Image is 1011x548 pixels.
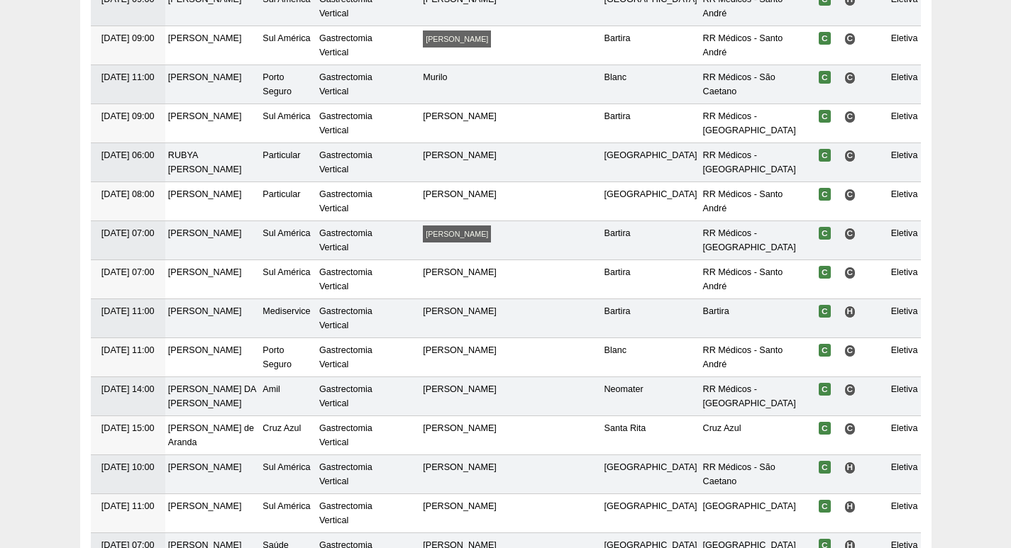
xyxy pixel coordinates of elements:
td: Blanc [601,338,700,377]
td: Eletiva [888,416,921,455]
span: [DATE] 11:00 [101,306,155,316]
td: Gastrectomia Vertical [316,299,380,338]
span: Confirmada [819,188,831,201]
td: Gastrectomia Vertical [316,455,380,494]
td: [PERSON_NAME] [165,260,260,299]
td: Bartira [601,104,700,143]
td: Eletiva [888,299,921,338]
div: [PERSON_NAME] [423,30,491,47]
td: RR Médicos - Santo André [700,260,808,299]
span: Hospital [844,306,856,318]
td: [PERSON_NAME] [165,104,260,143]
span: [DATE] 11:00 [101,345,155,355]
td: [GEOGRAPHIC_DATA] [700,494,808,533]
span: Confirmada [819,383,831,396]
td: [PERSON_NAME] [165,221,260,260]
td: Murilo [420,65,499,104]
td: RUBYA [PERSON_NAME] [165,143,260,182]
td: Eletiva [888,143,921,182]
span: Hospital [844,501,856,513]
span: Confirmada [819,227,831,240]
span: Confirmada [819,149,831,162]
span: Consultório [844,423,856,435]
div: [PERSON_NAME] [423,225,491,242]
td: Sul América [260,221,316,260]
td: [PERSON_NAME] [420,338,499,377]
span: Consultório [844,150,856,162]
td: [PERSON_NAME] [420,104,499,143]
td: Particular [260,182,316,221]
span: Confirmada [819,71,831,84]
td: [PERSON_NAME] [165,494,260,533]
td: RR Médicos - São Caetano [700,455,808,494]
td: Gastrectomia Vertical [316,182,380,221]
td: Gastrectomia Vertical [316,494,380,533]
td: RR Médicos - São Caetano [700,65,808,104]
td: [GEOGRAPHIC_DATA] [601,494,700,533]
span: Confirmada [819,500,831,513]
td: Bartira [601,26,700,65]
span: Consultório [844,267,856,279]
td: Particular [260,143,316,182]
td: Mediservice [260,299,316,338]
td: [PERSON_NAME] de Aranda [165,416,260,455]
span: Confirmada [819,266,831,279]
td: [GEOGRAPHIC_DATA] [601,182,700,221]
td: Bartira [601,299,700,338]
td: Cruz Azul [260,416,316,455]
td: [PERSON_NAME] [420,182,499,221]
td: Gastrectomia Vertical [316,104,380,143]
td: RR Médicos - [GEOGRAPHIC_DATA] [700,104,808,143]
td: Sul América [260,455,316,494]
td: RR Médicos - [GEOGRAPHIC_DATA] [700,221,808,260]
td: Eletiva [888,494,921,533]
td: Eletiva [888,377,921,416]
td: Gastrectomia Vertical [316,143,380,182]
td: Sul América [260,26,316,65]
span: Confirmada [819,110,831,123]
td: Santa Rita [601,416,700,455]
span: Consultório [844,33,856,45]
span: Confirmada [819,461,831,474]
td: Cruz Azul [700,416,808,455]
span: [DATE] 06:00 [101,150,155,160]
td: Sul América [260,104,316,143]
span: Consultório [844,384,856,396]
td: [PERSON_NAME] [165,299,260,338]
td: Porto Seguro [260,338,316,377]
span: [DATE] 15:00 [101,423,155,433]
td: [PERSON_NAME] [420,143,499,182]
td: Bartira [601,221,700,260]
td: Bartira [601,260,700,299]
td: [PERSON_NAME] [165,26,260,65]
span: [DATE] 14:00 [101,384,155,394]
td: Gastrectomia Vertical [316,377,380,416]
td: [GEOGRAPHIC_DATA] [601,143,700,182]
td: Eletiva [888,182,921,221]
td: Eletiva [888,65,921,104]
td: Eletiva [888,26,921,65]
span: [DATE] 10:00 [101,462,155,472]
span: [DATE] 09:00 [101,33,155,43]
td: Bartira [700,299,808,338]
span: Consultório [844,111,856,123]
td: [PERSON_NAME] [420,299,499,338]
td: [PERSON_NAME] [420,416,499,455]
td: RR Médicos - [GEOGRAPHIC_DATA] [700,377,808,416]
td: [GEOGRAPHIC_DATA] [601,455,700,494]
td: RR Médicos - Santo André [700,26,808,65]
span: [DATE] 07:00 [101,267,155,277]
span: [DATE] 11:00 [101,72,155,82]
span: [DATE] 11:00 [101,501,155,511]
td: [PERSON_NAME] [420,494,499,533]
td: Eletiva [888,221,921,260]
td: RR Médicos - Santo André [700,338,808,377]
td: [PERSON_NAME] [165,182,260,221]
span: [DATE] 07:00 [101,228,155,238]
span: Consultório [844,228,856,240]
span: [DATE] 08:00 [101,189,155,199]
td: Gastrectomia Vertical [316,26,380,65]
td: Sul América [260,260,316,299]
span: Confirmada [819,32,831,45]
td: [PERSON_NAME] [420,260,499,299]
